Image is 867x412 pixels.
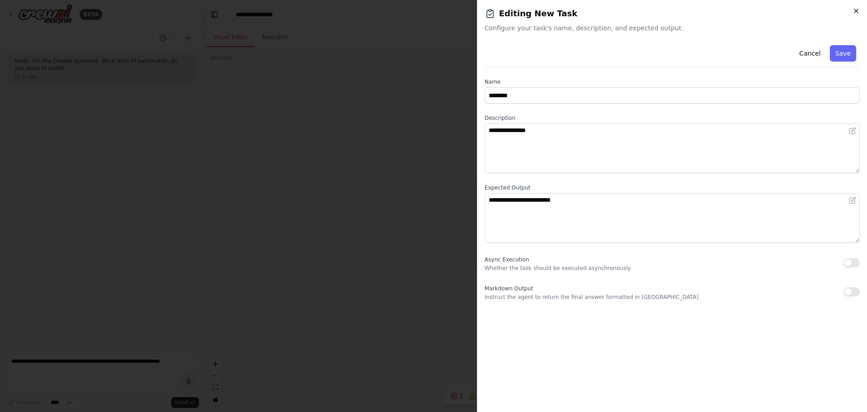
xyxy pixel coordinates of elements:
p: Instruct the agent to return the final answer formatted in [GEOGRAPHIC_DATA] [485,294,699,301]
h2: Editing New Task [485,7,860,20]
button: Open in editor [847,125,858,136]
span: Configure your task's name, description, and expected output. [485,24,860,33]
button: Cancel [794,45,826,62]
label: Description [485,114,860,122]
label: Name [485,78,860,85]
label: Expected Output [485,184,860,191]
button: Save [830,45,856,62]
span: Markdown Output [485,285,533,292]
button: Open in editor [847,195,858,206]
p: Whether the task should be executed asynchronously. [485,265,632,272]
span: Async Execution [485,256,529,263]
